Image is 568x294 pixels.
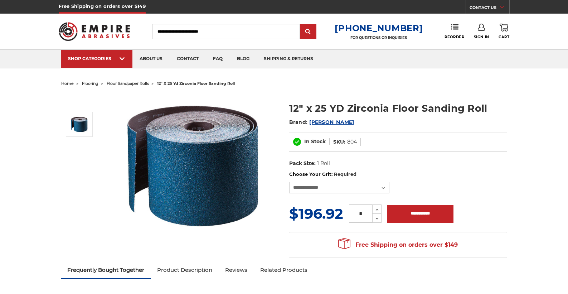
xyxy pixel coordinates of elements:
input: Submit [301,25,315,39]
span: Reorder [445,35,464,39]
p: FOR QUESTIONS OR INQUIRIES [335,35,423,40]
a: blog [230,50,257,68]
a: floor sandpaper rolls [107,81,149,86]
a: Related Products [254,262,314,278]
a: [PHONE_NUMBER] [335,23,423,33]
dt: Pack Size: [289,160,316,167]
dd: 804 [347,138,357,146]
a: Reviews [219,262,254,278]
dd: 1 Roll [317,160,330,167]
h1: 12" x 25 YD Zirconia Floor Sanding Roll [289,101,507,115]
dt: SKU: [333,138,345,146]
a: contact [170,50,206,68]
a: Cart [499,24,509,39]
span: 12" x 25 yd zirconia floor sanding roll [157,81,235,86]
img: Zirconia 12" x 25 YD Floor Sanding Roll [122,94,266,236]
a: shipping & returns [257,50,320,68]
a: about us [132,50,170,68]
label: Choose Your Grit: [289,171,507,178]
a: flooring [82,81,98,86]
a: Reorder [445,24,464,39]
img: Zirconia 12" x 25 YD Floor Sanding Roll [71,115,88,133]
span: Cart [499,35,509,39]
span: Free Shipping on orders over $149 [338,238,458,252]
a: CONTACT US [470,4,509,14]
a: Frequently Bought Together [61,262,151,278]
div: SHOP CATEGORIES [68,56,125,61]
img: Empire Abrasives [59,18,130,45]
a: [PERSON_NAME] [309,119,354,125]
span: $196.92 [289,205,343,222]
span: Brand: [289,119,308,125]
small: Required [334,171,356,177]
a: faq [206,50,230,68]
a: home [61,81,74,86]
span: In Stock [304,138,326,145]
span: Sign In [474,35,489,39]
a: Product Description [151,262,219,278]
